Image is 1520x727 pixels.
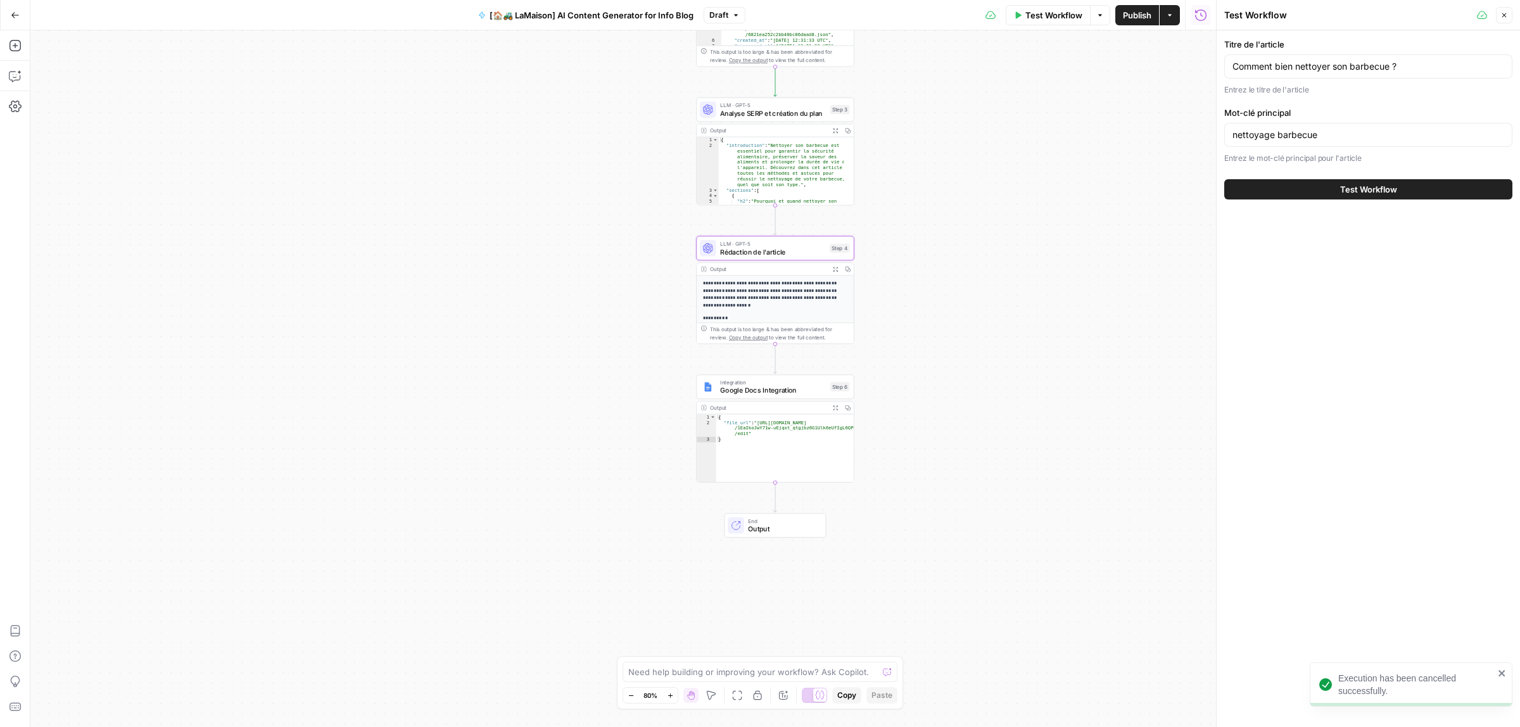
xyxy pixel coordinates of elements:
[712,193,718,199] span: Toggle code folding, rows 4 through 11
[720,378,826,386] span: Integration
[696,513,854,538] div: EndOutput
[832,687,861,704] button: Copy
[720,385,826,395] span: Google Docs Integration
[697,38,721,44] div: 6
[643,690,657,700] span: 80%
[471,5,701,25] button: [🏠🚜 LaMaison] AI Content Generator for Info Blog
[704,7,745,23] button: Draft
[774,67,777,96] g: Edge from step_2 to step_3
[697,142,719,187] div: 2
[1025,9,1082,22] span: Test Workflow
[871,690,892,701] span: Paste
[1338,672,1494,697] div: Execution has been cancelled successfully.
[720,247,826,257] span: Rédaction de l'article
[866,687,897,704] button: Paste
[710,127,826,135] div: Output
[1224,152,1512,165] p: Entrez le mot-clé principal pour l'article
[710,265,826,273] div: Output
[1006,5,1090,25] button: Test Workflow
[697,437,716,443] div: 3
[1340,183,1397,196] span: Test Workflow
[729,334,768,341] span: Copy the output
[1123,9,1151,22] span: Publish
[710,414,716,420] span: Toggle code folding, rows 1 through 3
[1224,179,1512,199] button: Test Workflow
[748,524,817,534] span: Output
[1224,106,1512,119] label: Mot-clé principal
[837,690,856,701] span: Copy
[697,414,716,420] div: 1
[710,403,826,412] div: Output
[830,244,849,253] div: Step 4
[697,187,719,193] div: 3
[697,44,721,49] div: 7
[696,98,854,206] div: LLM · GPT-5Analyse SERP et création du planStep 3Output{ "introduction":"Nettoyer son barbecue es...
[830,382,850,391] div: Step 6
[774,206,777,235] g: Edge from step_3 to step_4
[697,137,719,143] div: 1
[703,382,713,392] img: Instagram%20post%20-%201%201.png
[720,239,826,248] span: LLM · GPT-5
[709,9,728,21] span: Draft
[1232,129,1504,141] input: exemple: maison passive
[774,483,777,512] g: Edge from step_6 to end
[710,48,849,65] div: This output is too large & has been abbreviated for review. to view the full content.
[696,374,854,483] div: IntegrationGoogle Docs IntegrationStep 6Output{ "file_url":"[URL][DOMAIN_NAME] /1EaIkoJwY71w-uEjq...
[720,108,826,118] span: Analyse SERP et création du plan
[729,57,768,63] span: Copy the output
[712,137,718,143] span: Toggle code folding, rows 1 through 39
[1224,38,1512,51] label: Titre de l'article
[490,9,693,22] span: [🏠🚜 LaMaison] AI Content Generator for Info Blog
[774,345,777,374] g: Edge from step_4 to step_6
[1498,668,1507,678] button: close
[1224,84,1512,96] p: Entrez le titre de l'article
[710,325,849,341] div: This output is too large & has been abbreviated for review. to view the full content.
[830,105,850,114] div: Step 3
[697,193,719,199] div: 4
[720,101,826,109] span: LLM · GPT-5
[748,517,817,525] span: End
[697,420,716,437] div: 2
[1115,5,1159,25] button: Publish
[712,187,718,193] span: Toggle code folding, rows 3 through 37
[697,199,719,210] div: 5
[1232,60,1504,73] input: exemple: Maison passive : Guide complet pour comprendre et construire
